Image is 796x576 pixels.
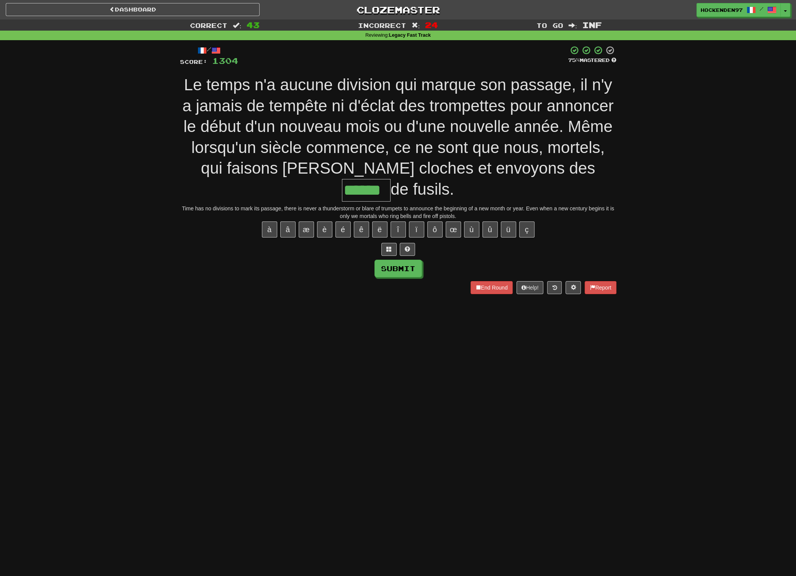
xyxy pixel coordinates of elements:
a: hockenden97 / [696,3,781,17]
strong: Legacy Fast Track [389,33,431,38]
span: To go [536,21,563,29]
button: æ [299,221,314,238]
div: / [180,46,238,55]
span: : [233,22,241,29]
span: Correct [190,21,227,29]
span: : [412,22,420,29]
div: Mastered [568,57,616,64]
span: / [760,6,763,11]
span: 1304 [212,56,238,65]
button: è [317,221,332,238]
button: Switch sentence to multiple choice alt+p [381,243,397,256]
button: ü [501,221,516,238]
button: Report [585,281,616,294]
span: de fusils. [391,180,454,198]
button: â [280,221,296,238]
span: Le temps n'a aucune division qui marque son passage, il n'y a jamais de tempête ni d'éclat des tr... [182,76,613,177]
span: 75 % [568,57,580,63]
button: ô [427,221,443,238]
button: é [335,221,351,238]
button: ï [409,221,424,238]
div: Time has no divisions to mark its passage, there is never a thunderstorm or blare of trumpets to ... [180,205,616,220]
button: ê [354,221,369,238]
button: ù [464,221,479,238]
button: ç [519,221,534,238]
a: Dashboard [6,3,260,16]
span: Inf [582,20,602,29]
button: Single letter hint - you only get 1 per sentence and score half the points! alt+h [400,243,415,256]
span: hockenden97 [701,7,743,13]
button: û [482,221,498,238]
button: Round history (alt+y) [547,281,562,294]
button: End Round [471,281,513,294]
button: ë [372,221,387,238]
button: Help! [517,281,544,294]
span: Incorrect [358,21,406,29]
span: 43 [247,20,260,29]
span: 24 [425,20,438,29]
span: : [569,22,577,29]
span: Score: [180,59,208,65]
button: œ [446,221,461,238]
button: Submit [374,260,422,277]
button: à [262,221,277,238]
button: î [391,221,406,238]
a: Clozemaster [271,3,525,16]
